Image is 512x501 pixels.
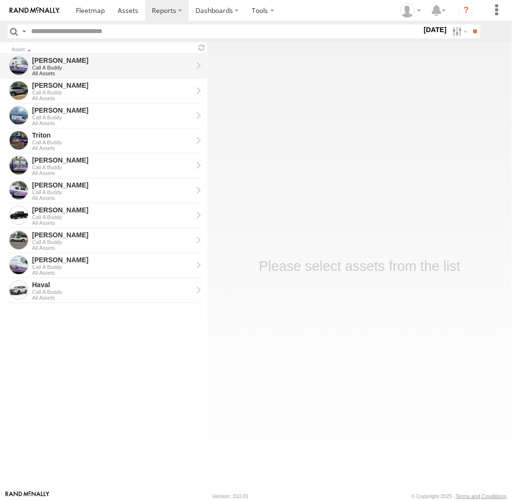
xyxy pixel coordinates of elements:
[397,3,425,18] div: Helen Mason
[32,56,193,65] div: Tom - View Asset History
[32,214,193,220] div: Call A Buddy
[32,164,193,170] div: Call A Buddy
[32,239,193,245] div: Call A Buddy
[459,3,474,18] i: ?
[32,90,193,95] div: Call A Buddy
[5,491,49,501] a: Visit our Website
[32,245,193,251] div: All Assets
[422,24,449,35] label: [DATE]
[32,131,193,140] div: Triton - View Asset History
[32,231,193,239] div: Andrew - View Asset History
[12,47,192,52] div: Click to Sort
[32,289,193,295] div: Call A Buddy
[32,181,193,189] div: Daniel - View Asset History
[32,81,193,90] div: Chris - View Asset History
[32,120,193,126] div: All Assets
[32,195,193,201] div: All Assets
[20,24,28,38] label: Search Query
[32,95,193,101] div: All Assets
[212,493,249,499] div: Version: 310.01
[32,156,193,164] div: Kyle - View Asset History
[32,70,193,76] div: All Assets
[32,145,193,151] div: All Assets
[32,264,193,270] div: Call A Buddy
[32,170,193,176] div: All Assets
[32,220,193,226] div: All Assets
[10,7,60,14] img: rand-logo.svg
[32,65,193,70] div: Call A Buddy
[456,493,507,499] a: Terms and Conditions
[32,115,193,120] div: Call A Buddy
[449,24,469,38] label: Search Filter Options
[32,280,193,289] div: Haval - View Asset History
[32,106,193,115] div: Jamie - View Asset History
[32,140,193,145] div: Call A Buddy
[32,295,193,301] div: All Assets
[411,493,507,499] div: © Copyright 2025 -
[32,256,193,264] div: Peter - View Asset History
[32,189,193,195] div: Call A Buddy
[32,270,193,276] div: All Assets
[32,206,193,214] div: Stan - View Asset History
[196,43,207,52] span: Refresh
